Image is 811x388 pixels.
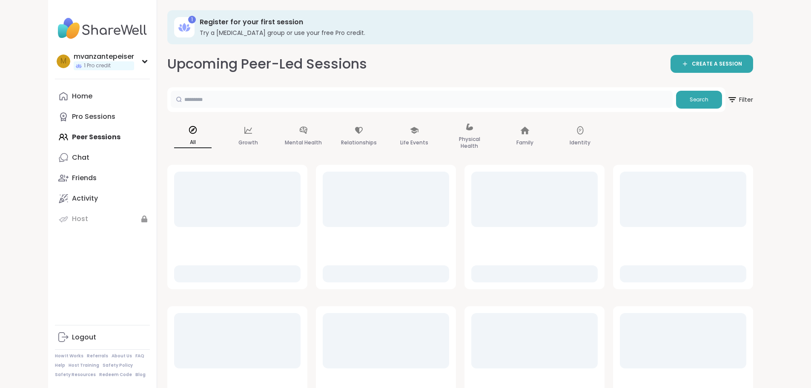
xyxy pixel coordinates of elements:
p: Family [516,138,533,148]
a: CREATE A SESSION [671,55,753,73]
span: 1 Pro credit [84,62,111,69]
a: Safety Policy [103,362,133,368]
a: FAQ [135,353,144,359]
a: Activity [55,188,150,209]
a: Host [55,209,150,229]
a: About Us [112,353,132,359]
button: Filter [727,87,753,112]
div: Host [72,214,88,224]
span: Filter [727,89,753,110]
a: Host Training [69,362,99,368]
div: Home [72,92,92,101]
a: How It Works [55,353,83,359]
p: Mental Health [285,138,322,148]
h3: Register for your first session [200,17,741,27]
p: Growth [238,138,258,148]
div: Chat [72,153,89,162]
h2: Upcoming Peer-Led Sessions [167,55,367,74]
p: Physical Health [451,134,488,151]
a: Blog [135,372,146,378]
a: Redeem Code [99,372,132,378]
span: CREATE A SESSION [692,60,742,68]
span: m [60,56,66,67]
div: Pro Sessions [72,112,115,121]
div: Logout [72,333,96,342]
a: Referrals [87,353,108,359]
div: 1 [188,16,196,23]
p: Relationships [341,138,377,148]
p: Identity [570,138,590,148]
img: ShareWell Nav Logo [55,14,150,43]
div: Activity [72,194,98,203]
a: Safety Resources [55,372,96,378]
a: Pro Sessions [55,106,150,127]
div: mvanzantepeiser [74,52,134,61]
a: Friends [55,168,150,188]
span: Search [690,96,708,103]
h3: Try a [MEDICAL_DATA] group or use your free Pro credit. [200,29,741,37]
p: Life Events [400,138,428,148]
p: All [174,137,212,148]
button: Search [676,91,722,109]
a: Home [55,86,150,106]
div: Friends [72,173,97,183]
a: Help [55,362,65,368]
a: Chat [55,147,150,168]
a: Logout [55,327,150,348]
